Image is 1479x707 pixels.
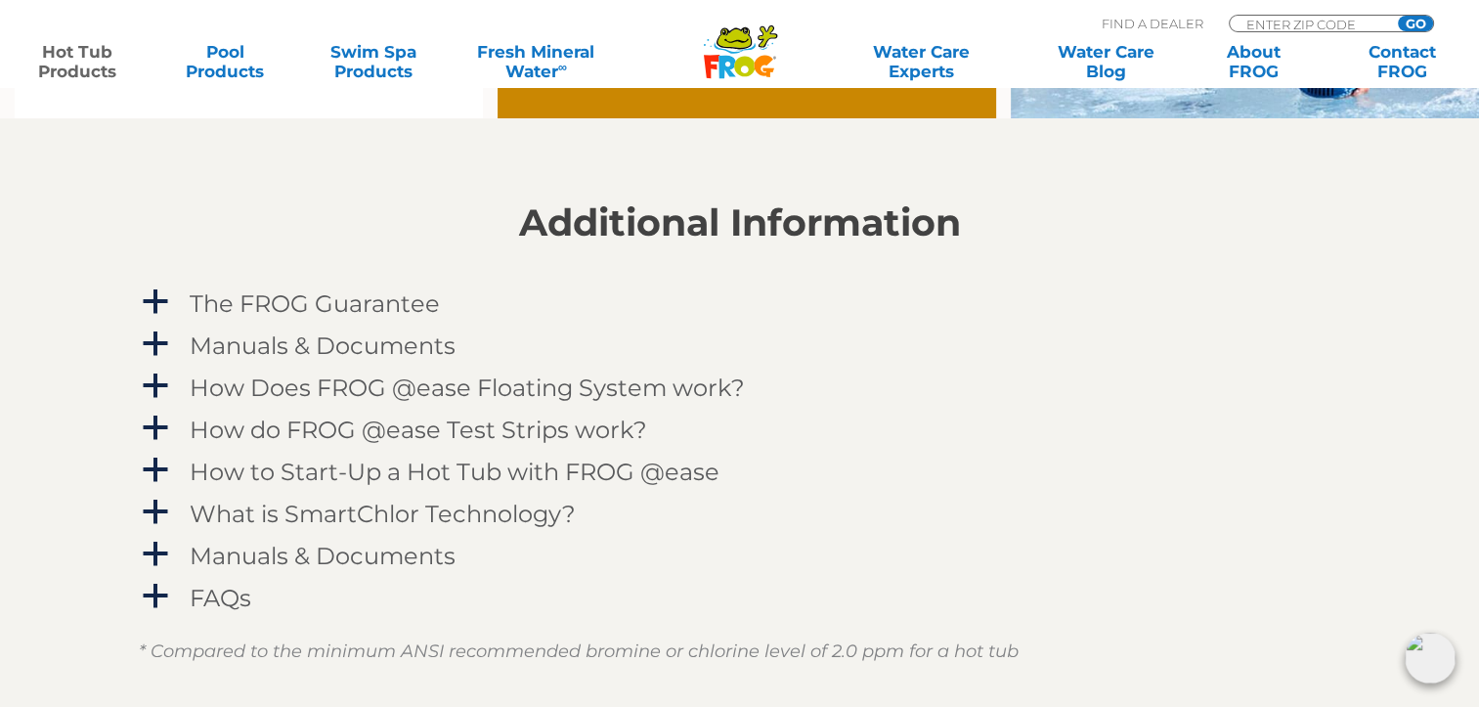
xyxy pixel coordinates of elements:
h4: How to Start-Up a Hot Tub with FROG @ease [190,459,719,485]
sup: ∞ [558,60,567,74]
a: Water CareExperts [828,42,1015,81]
a: a How do FROG @ease Test Strips work? [139,412,1341,448]
h4: The FROG Guarantee [190,290,440,317]
span: a [141,287,170,317]
a: a What is SmartChlor Technology? [139,496,1341,532]
a: a Manuals & Documents [139,328,1341,364]
a: a Manuals & Documents [139,538,1341,574]
span: a [141,456,170,485]
a: a The FROG Guarantee [139,286,1341,322]
span: a [141,414,170,443]
a: Fresh MineralWater∞ [464,42,608,81]
h4: What is SmartChlor Technology? [190,501,576,527]
h4: Manuals & Documents [190,332,456,359]
img: openIcon [1405,633,1456,684]
a: a FAQs [139,580,1341,616]
span: a [141,330,170,359]
span: a [141,498,170,527]
a: AboutFROG [1196,42,1312,81]
span: a [141,582,170,611]
a: PoolProducts [168,42,283,81]
h2: Additional Information [139,201,1341,244]
a: Water CareBlog [1048,42,1163,81]
a: Swim SpaProducts [316,42,431,81]
em: * Compared to the minimum ANSI recommended bromine or chlorine level of 2.0 ppm for a hot tub [139,641,1019,662]
a: a How to Start-Up a Hot Tub with FROG @ease [139,454,1341,490]
h4: Manuals & Documents [190,543,456,569]
a: Hot TubProducts [20,42,135,81]
h4: How Does FROG @ease Floating System work? [190,375,745,401]
span: a [141,372,170,401]
a: a How Does FROG @ease Floating System work? [139,370,1341,406]
h4: How do FROG @ease Test Strips work? [190,417,647,443]
a: ContactFROG [1344,42,1459,81]
h4: FAQs [190,585,251,611]
input: Zip Code Form [1244,16,1376,32]
input: GO [1398,16,1433,31]
p: Find A Dealer [1102,15,1203,32]
span: a [141,540,170,569]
